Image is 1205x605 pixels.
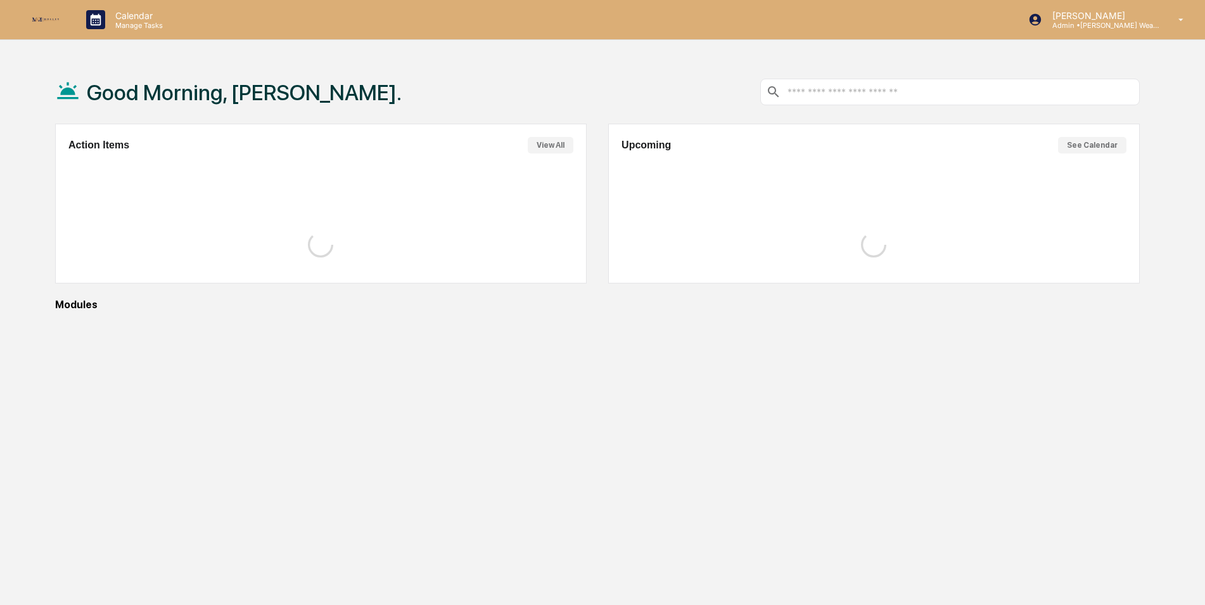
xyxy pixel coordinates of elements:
p: Manage Tasks [105,21,169,30]
h1: Good Morning, [PERSON_NAME]. [87,80,402,105]
p: [PERSON_NAME] [1042,10,1160,21]
p: Admin • [PERSON_NAME] Wealth [1042,21,1160,30]
h2: Upcoming [622,140,671,151]
button: View All [528,137,573,153]
h2: Action Items [68,140,129,151]
img: logo [30,16,61,24]
div: Modules [55,299,1140,311]
button: See Calendar [1058,137,1126,153]
p: Calendar [105,10,169,21]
